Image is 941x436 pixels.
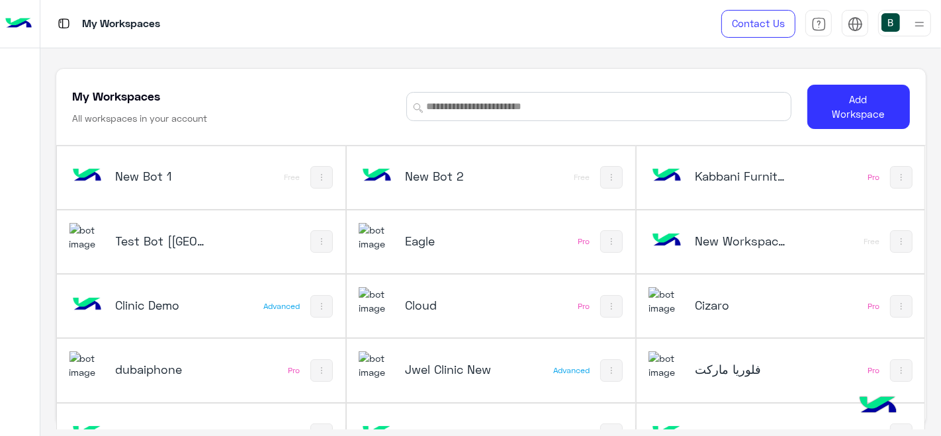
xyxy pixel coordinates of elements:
div: Advanced [263,301,300,312]
h5: Cizaro [695,297,789,313]
h5: New Bot 1 [116,168,210,184]
h5: New Workspace 1 [695,233,789,249]
div: Advanced [553,365,590,376]
img: bot image [69,287,105,323]
img: 1403182699927242 [69,351,105,380]
h5: dubaiphone [116,361,210,377]
div: Free [284,172,300,183]
img: bot image [359,158,394,194]
h5: New Bot 2 [405,168,500,184]
h5: My Workspaces [72,88,160,104]
h5: Kabbani Furniture [695,168,789,184]
img: hulul-logo.png [855,383,901,429]
div: Pro [868,301,879,312]
div: Free [864,236,879,247]
h5: Jwel Clinic New [405,361,500,377]
img: 197426356791770 [69,223,105,251]
div: Pro [868,172,879,183]
h5: فلوريا ماركت [695,361,789,377]
img: bot image [69,158,105,194]
div: Pro [578,301,590,312]
img: bot image [649,223,684,259]
img: 713415422032625 [359,223,394,251]
div: Pro [868,365,879,376]
img: userImage [881,13,900,32]
div: Pro [578,236,590,247]
img: 177882628735456 [359,351,394,380]
img: 919860931428189 [649,287,684,316]
h6: All workspaces in your account [72,112,207,125]
img: 101148596323591 [649,351,684,380]
button: Add Workspace [807,85,910,129]
img: profile [911,16,928,32]
a: tab [805,10,832,38]
h5: Eagle [405,233,500,249]
img: tab [56,15,72,32]
img: tab [811,17,827,32]
h5: Clinic Demo [116,297,210,313]
a: Contact Us [721,10,795,38]
img: tab [848,17,863,32]
img: bot image [649,158,684,194]
div: Pro [288,365,300,376]
h5: Cloud [405,297,500,313]
img: Logo [5,10,32,38]
h5: Test Bot [QC] [116,233,210,249]
p: My Workspaces [82,15,160,33]
div: Free [574,172,590,183]
img: 317874714732967 [359,287,394,316]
